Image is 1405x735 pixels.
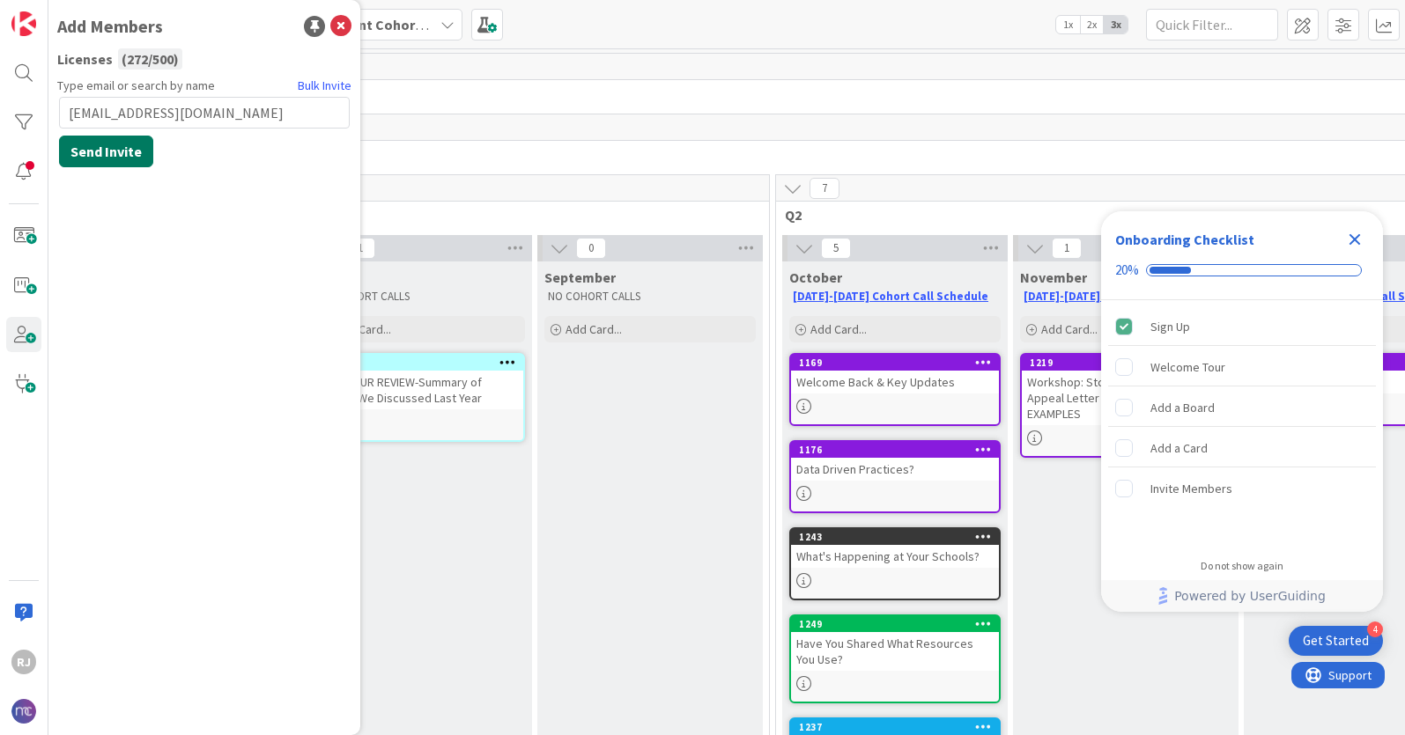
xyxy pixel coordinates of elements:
span: Add Card... [810,321,867,337]
span: 1 [1052,238,1082,259]
div: Welcome Tour [1150,356,1225,378]
div: Do not show again [1201,559,1283,573]
div: Add a Card is incomplete. [1108,429,1376,467]
a: [DATE]-[DATE] Cohort Call Schedule [793,289,988,304]
span: 3x [1104,16,1128,33]
div: FOR YOUR REVIEW-Summary of Topics We Discussed Last Year [315,371,523,409]
img: Visit kanbanzone.com [11,11,36,36]
span: 7 [810,178,839,199]
span: Add Card... [1041,321,1098,337]
div: Workshop: Storytelling Skills and Appeal Letter Reviews- BRING EXAMPLES [1022,371,1230,425]
p: NO COHORT CALLS [317,290,521,304]
a: Bulk Invite [298,77,351,95]
div: RJ [11,650,36,674]
a: 1219Workshop: Storytelling Skills and Appeal Letter Reviews- BRING EXAMPLES [1020,353,1231,458]
span: Support [37,3,80,24]
div: 1249 [799,618,999,630]
div: 1169 [791,355,999,371]
div: 1176 [791,442,999,458]
div: Add a Board is incomplete. [1108,388,1376,427]
a: [DATE]-[DATE] Cohort Call Schedule [1024,289,1219,304]
div: Invite Members is incomplete. [1108,469,1376,508]
a: Powered by UserGuiding [1110,580,1374,612]
div: Checklist Container [1101,211,1383,612]
span: October [789,268,842,286]
span: November [1020,268,1087,286]
div: Open Get Started checklist, remaining modules: 4 [1289,626,1383,656]
div: 1161 [323,356,523,369]
div: 1249Have You Shared What Resources You Use? [791,616,999,671]
div: Onboarding Checklist [1115,229,1254,250]
div: Invite Members [1150,478,1232,499]
div: 1219Workshop: Storytelling Skills and Appeal Letter Reviews- BRING EXAMPLES [1022,355,1230,425]
div: Have You Shared What Resources You Use? [791,632,999,671]
div: 1161 [315,355,523,371]
div: 1243 [799,531,999,543]
div: 1249 [791,616,999,632]
div: 1243What's Happening at Your Schools? [791,529,999,568]
div: Sign Up is complete. [1108,307,1376,346]
div: Checklist progress: 20% [1115,262,1369,278]
a: 1243What's Happening at Your Schools? [789,527,1001,600]
div: 1243 [791,529,999,545]
div: Add Members [57,13,163,40]
span: Q1 [78,206,747,224]
input: Quick Filter... [1146,9,1278,40]
div: 1219 [1030,356,1230,369]
div: 1219 [1022,355,1230,371]
span: 5 [821,238,851,259]
div: Welcome Tour is incomplete. [1108,348,1376,386]
div: 1169Welcome Back & Key Updates [791,355,999,393]
span: Add Card... [566,321,622,337]
a: 1176Data Driven Practices? [789,440,1001,513]
span: 1x [1056,16,1080,33]
span: Licenses [57,48,113,70]
div: 1176 [799,444,999,456]
p: NO COHORT CALLS [548,290,752,304]
a: 1169Welcome Back & Key Updates [789,353,1001,426]
img: avatar [11,699,36,724]
div: Add a Board [1150,397,1215,418]
div: Add a Card [1150,437,1208,459]
div: Welcome Back & Key Updates [791,371,999,393]
div: Close Checklist [1341,225,1369,254]
div: Checklist items [1101,300,1383,548]
div: ( 272 / 500 ) [118,48,182,70]
div: What's Happening at Your Schools? [791,545,999,568]
div: 4 [1367,621,1383,637]
span: 0 [576,238,606,259]
a: 1249Have You Shared What Resources You Use? [789,614,1001,703]
div: Sign Up [1150,316,1190,337]
div: Footer [1101,580,1383,612]
div: 1176Data Driven Practices? [791,442,999,481]
div: Data Driven Practices? [791,458,999,481]
div: 1161FOR YOUR REVIEW-Summary of Topics We Discussed Last Year [315,355,523,409]
div: 20% [1115,262,1139,278]
button: Send Invite [59,136,153,167]
div: 1237 [791,719,999,735]
div: 1169 [799,356,999,369]
span: 2x [1080,16,1104,33]
span: Type email or search by name [57,77,215,95]
span: 1 [345,238,375,259]
span: Powered by UserGuiding [1174,585,1326,606]
div: 1237 [799,721,999,733]
span: September [544,268,616,286]
div: Get Started [1303,632,1369,650]
span: Add Card... [335,321,391,337]
a: 1161FOR YOUR REVIEW-Summary of Topics We Discussed Last Year [314,353,525,442]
